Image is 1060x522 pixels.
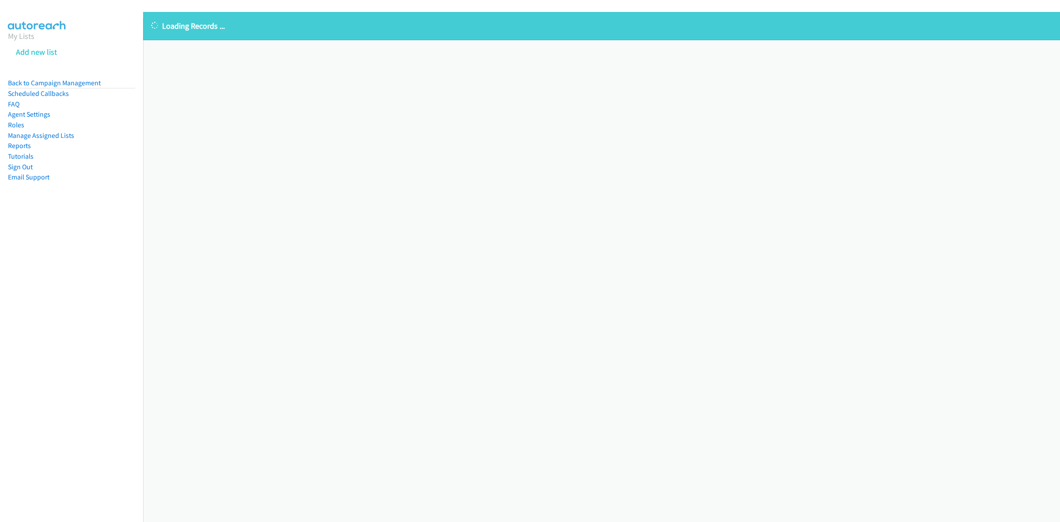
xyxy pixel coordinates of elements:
a: Tutorials [8,152,34,160]
p: Loading Records ... [151,20,1052,32]
a: My Lists [8,31,34,41]
a: Roles [8,121,24,129]
a: Sign Out [8,163,33,171]
a: Reports [8,141,31,150]
a: Manage Assigned Lists [8,131,74,140]
a: Add new list [16,47,57,57]
a: Email Support [8,173,49,181]
a: Agent Settings [8,110,50,118]
a: Back to Campaign Management [8,79,101,87]
a: FAQ [8,100,19,108]
a: Scheduled Callbacks [8,89,69,98]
